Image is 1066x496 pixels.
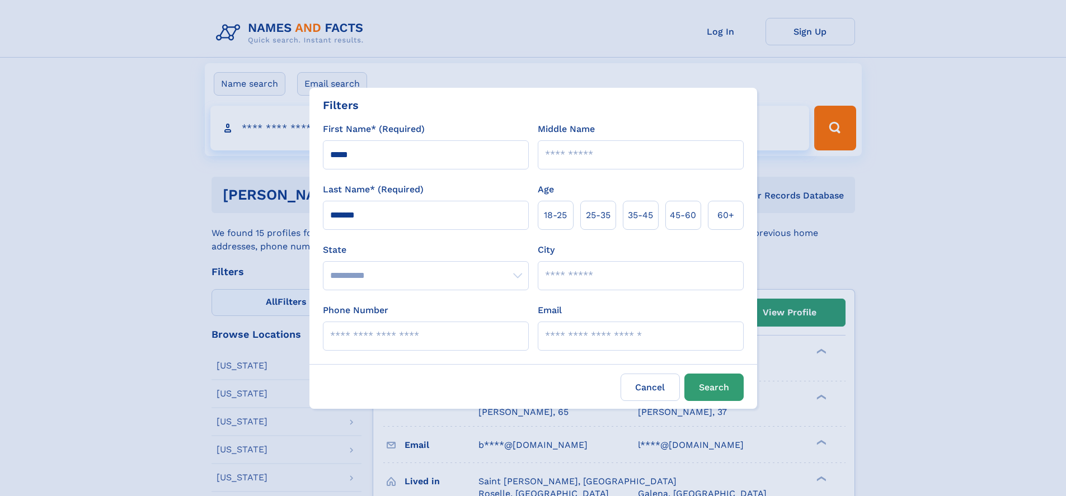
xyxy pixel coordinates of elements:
span: 45‑60 [670,209,696,222]
label: Cancel [621,374,680,401]
label: Last Name* (Required) [323,183,424,196]
label: Age [538,183,554,196]
span: 35‑45 [628,209,653,222]
span: 25‑35 [586,209,611,222]
label: Phone Number [323,304,388,317]
span: 18‑25 [544,209,567,222]
label: City [538,243,555,257]
span: 60+ [717,209,734,222]
label: Middle Name [538,122,595,136]
div: Filters [323,97,359,114]
label: State [323,243,529,257]
button: Search [684,374,744,401]
label: First Name* (Required) [323,122,425,136]
label: Email [538,304,562,317]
